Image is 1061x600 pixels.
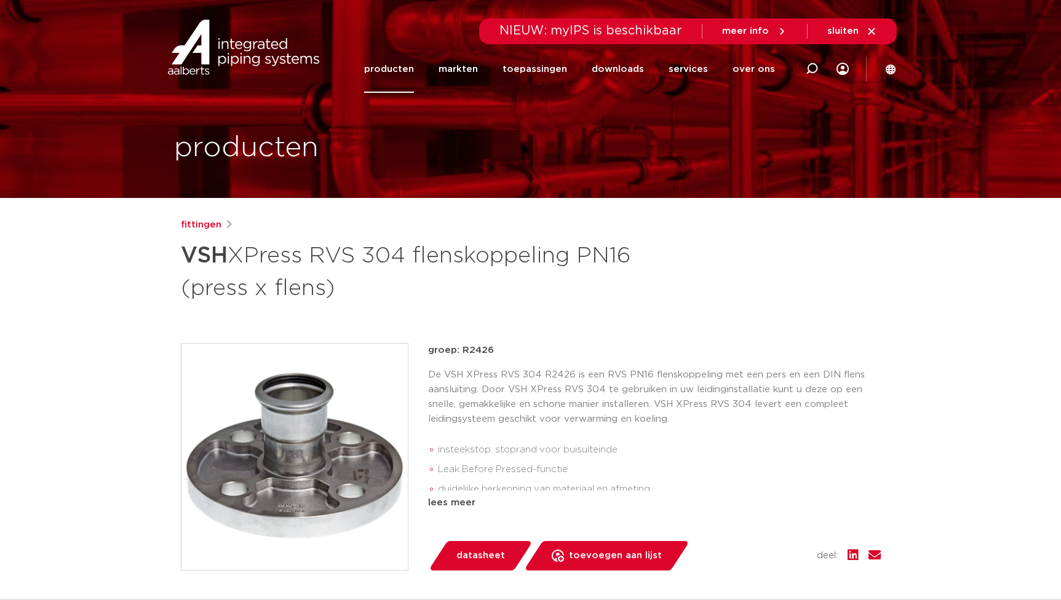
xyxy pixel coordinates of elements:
img: Product Image for VSH XPress RVS 304 flenskoppeling PN16 (press x flens) [181,344,408,570]
a: meer info [722,26,787,37]
div: lees meer [428,495,881,510]
a: sluiten [827,26,877,37]
span: meer info [722,26,769,36]
a: over ons [733,45,775,93]
li: duidelijke herkenning van materiaal en afmeting [438,480,881,499]
a: datasheet [428,541,533,570]
p: De VSH XPress RVS 304 R2426 is een RVS PN16 flenskoppeling met een pers en een DIN flens aansluit... [428,368,881,427]
h1: producten [174,128,319,168]
span: NIEUW: myIPS is beschikbaar [499,25,682,37]
h1: XPress RVS 304 flenskoppeling PN16 (press x flens) [181,237,643,304]
a: downloads [592,45,644,93]
a: fittingen [181,218,221,232]
a: markten [439,45,478,93]
li: Leak Before Pressed-functie [438,460,881,480]
a: producten [364,45,414,93]
span: datasheet [456,546,505,566]
a: toepassingen [503,45,567,93]
nav: Menu [364,45,775,93]
strong: VSH [181,245,228,267]
span: toevoegen aan lijst [569,546,662,566]
a: services [669,45,708,93]
span: deel: [817,548,838,563]
p: groep: R2426 [428,343,881,358]
span: sluiten [827,26,859,36]
li: insteekstop: stoprand voor buisuiteinde [438,440,881,460]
